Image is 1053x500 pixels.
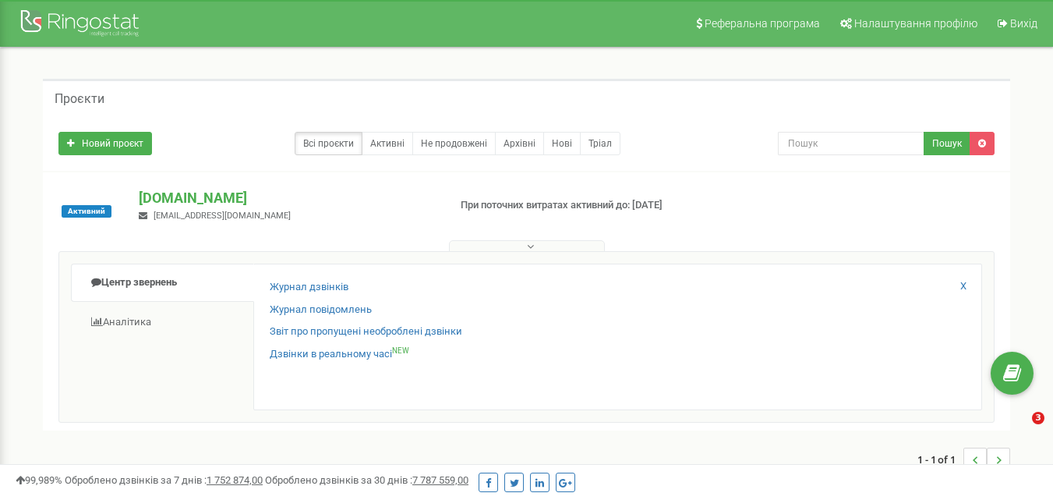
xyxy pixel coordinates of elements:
[495,132,544,155] a: Архівні
[960,279,966,294] a: X
[55,92,104,106] h5: Проєкти
[461,198,677,213] p: При поточних витратах активний до: [DATE]
[412,132,496,155] a: Не продовжені
[270,303,372,317] a: Журнал повідомлень
[58,132,152,155] a: Новий проєкт
[705,17,820,30] span: Реферальна програма
[854,17,977,30] span: Налаштування профілю
[917,448,963,471] span: 1 - 1 of 1
[1000,412,1037,449] iframe: Intercom live chat
[543,132,581,155] a: Нові
[270,347,409,362] a: Дзвінки в реальному часіNEW
[392,346,409,355] sup: NEW
[1032,412,1044,424] span: 3
[65,474,263,486] span: Оброблено дзвінків за 7 днів :
[139,188,435,208] p: [DOMAIN_NAME]
[62,205,111,218] span: Активний
[778,132,924,155] input: Пошук
[295,132,362,155] a: Всі проєкти
[412,474,468,486] u: 7 787 559,00
[580,132,620,155] a: Тріал
[265,474,468,486] span: Оброблено дзвінків за 30 днів :
[270,280,348,295] a: Журнал дзвінків
[16,474,62,486] span: 99,989%
[917,432,1010,487] nav: ...
[154,211,291,221] span: [EMAIL_ADDRESS][DOMAIN_NAME]
[924,132,970,155] button: Пошук
[1010,17,1037,30] span: Вихід
[207,474,263,486] u: 1 752 874,00
[71,303,254,342] a: Аналiтика
[270,324,462,339] a: Звіт про пропущені необроблені дзвінки
[71,264,254,302] a: Центр звернень
[362,132,413,155] a: Активні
